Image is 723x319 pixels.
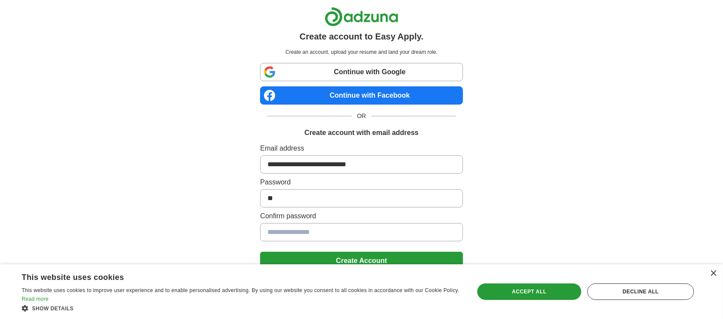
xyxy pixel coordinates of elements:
label: Email address [260,143,462,154]
a: Continue with Google [260,63,462,81]
img: Adzuna logo [325,7,398,26]
p: Create an account, upload your resume and land your dream role. [262,48,461,56]
div: This website uses cookies [22,270,439,283]
div: Close [710,270,716,277]
label: Password [260,177,462,187]
div: Show details [22,304,461,312]
div: Accept all [477,283,581,300]
span: Show details [32,306,74,312]
label: Confirm password [260,211,462,221]
span: This website uses cookies to improve user experience and to enable personalised advertising. By u... [22,287,459,293]
span: OR [352,112,371,121]
h1: Create account to Easy Apply. [300,30,423,43]
button: Create Account [260,252,462,270]
h1: Create account with email address [304,128,418,138]
a: Continue with Facebook [260,86,462,105]
div: Decline all [587,283,694,300]
a: Read more, opens a new window [22,296,49,302]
